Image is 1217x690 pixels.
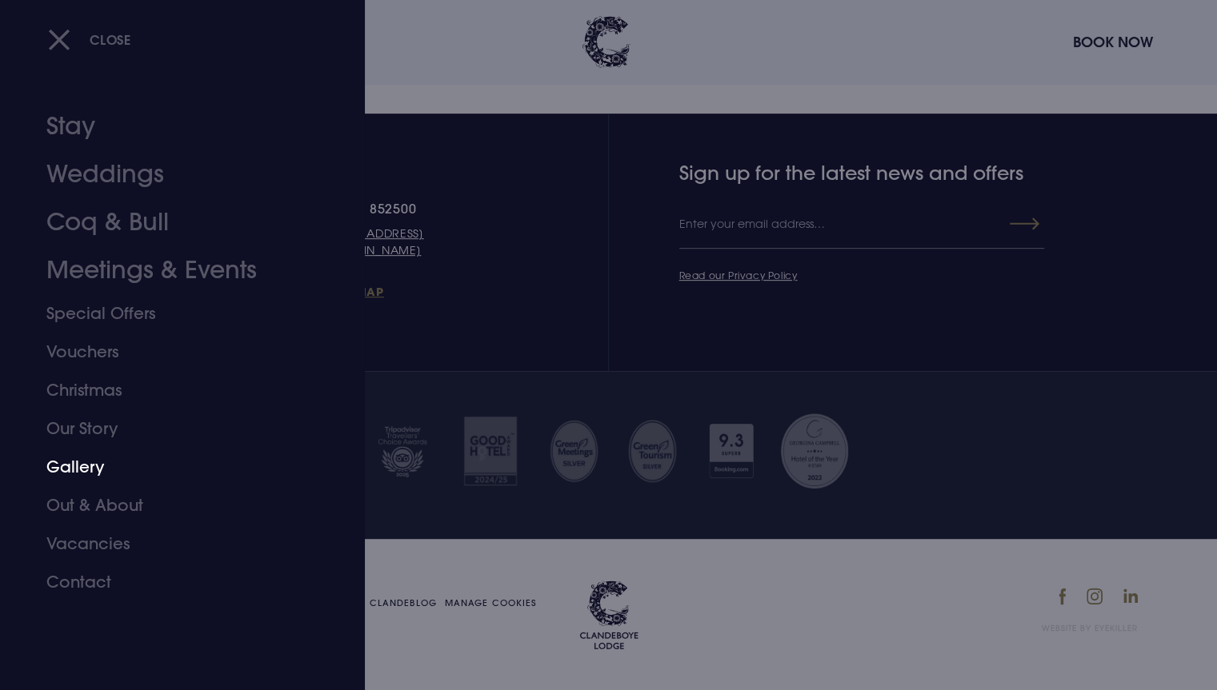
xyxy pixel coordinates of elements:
a: Meetings & Events [46,246,299,294]
button: Close [48,23,131,56]
a: Special Offers [46,294,299,333]
a: Gallery [46,448,299,486]
a: Coq & Bull [46,198,299,246]
a: Vacancies [46,524,299,563]
a: Out & About [46,486,299,524]
a: Christmas [46,371,299,409]
a: Stay [46,102,299,150]
a: Our Story [46,409,299,448]
span: Close [90,31,131,48]
a: Vouchers [46,333,299,371]
a: Contact [46,563,299,601]
a: Weddings [46,150,299,198]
